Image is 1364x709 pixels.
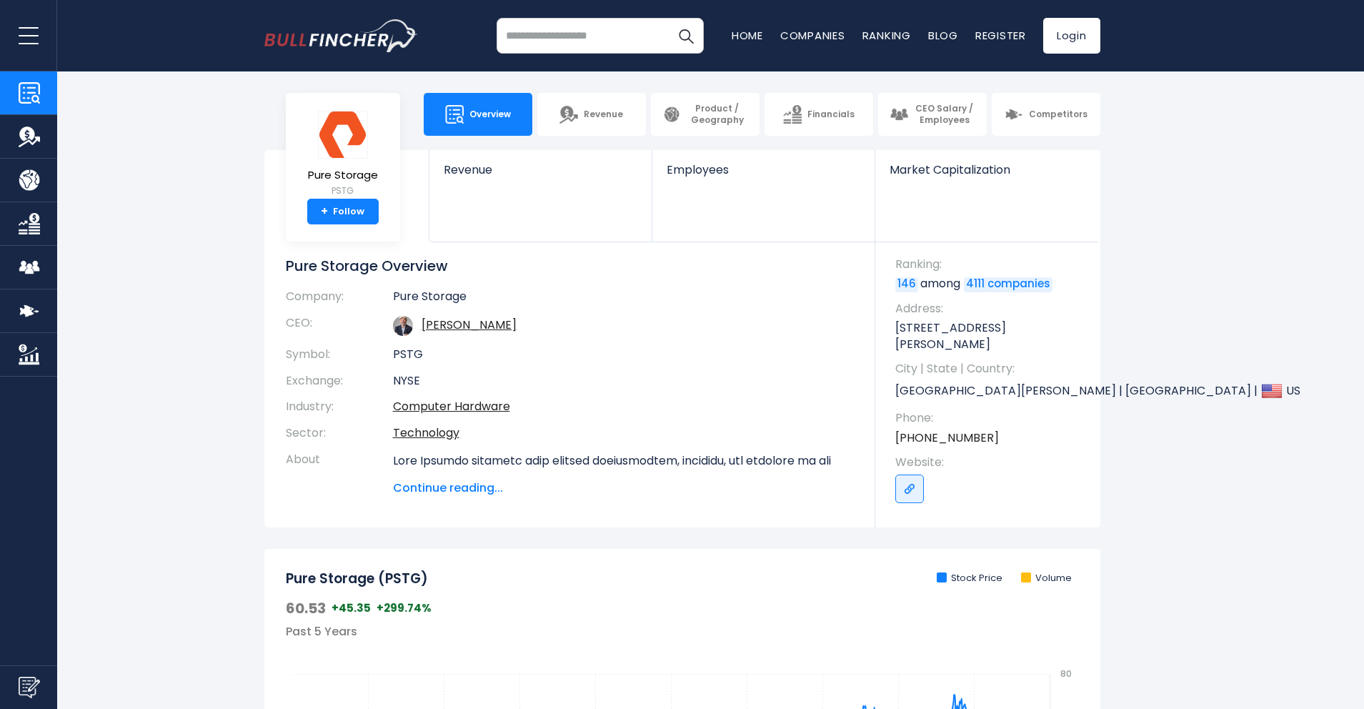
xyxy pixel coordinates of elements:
a: Employees [652,150,875,201]
p: among [895,276,1086,292]
td: PSTG [393,342,854,368]
a: CEO Salary / Employees [878,93,987,136]
th: Company: [286,289,393,310]
span: Revenue [584,109,623,120]
a: Register [975,28,1026,43]
span: Past 5 Years [286,623,357,640]
a: +Follow [307,199,379,224]
span: Financials [807,109,855,120]
h1: Pure Storage Overview [286,257,854,275]
a: ceo [422,317,517,333]
span: Overview [469,109,511,120]
span: Competitors [1029,109,1087,120]
span: Market Capitalization [890,163,1084,177]
a: Go to homepage [264,19,418,52]
span: Product / Geography [687,103,748,125]
span: +45.35 [332,601,371,615]
a: Home [732,28,763,43]
span: Ranking: [895,257,1086,272]
a: Financials [765,93,873,136]
span: Revenue [444,163,637,177]
span: Address: [895,301,1086,317]
small: PSTG [308,184,378,197]
span: 60.53 [286,599,326,618]
th: Sector: [286,420,393,447]
a: Go to link [895,475,924,503]
a: Product / Geography [651,93,760,136]
a: Blog [928,28,958,43]
th: Exchange: [286,368,393,395]
td: Pure Storage [393,289,854,310]
h2: Pure Storage (PSTG) [286,570,428,588]
a: Companies [780,28,845,43]
th: About [286,447,393,497]
img: bullfincher logo [264,19,418,52]
a: 4111 companies [964,277,1052,292]
a: Login [1043,18,1100,54]
span: Pure Storage [308,169,378,182]
span: Continue reading... [393,480,854,497]
a: Pure Storage PSTG [307,110,379,199]
span: Employees [667,163,860,177]
span: CEO Salary / Employees [914,103,975,125]
th: Industry: [286,394,393,420]
a: [PHONE_NUMBER] [895,430,999,446]
li: Stock Price [937,572,1002,585]
strong: + [321,205,328,218]
span: City | State | Country: [895,361,1086,377]
a: Ranking [862,28,911,43]
a: 146 [895,277,918,292]
span: Phone: [895,410,1086,426]
p: [STREET_ADDRESS][PERSON_NAME] [895,320,1086,352]
img: charlie-giancarlo.jpg [393,316,413,336]
span: Website: [895,455,1086,470]
li: Volume [1021,572,1072,585]
a: Computer Hardware [393,398,510,415]
p: [GEOGRAPHIC_DATA][PERSON_NAME] | [GEOGRAPHIC_DATA] | US [895,380,1086,402]
a: Revenue [537,93,646,136]
th: CEO: [286,310,393,342]
a: Competitors [992,93,1100,136]
a: Overview [424,93,532,136]
text: 80 [1060,668,1072,680]
span: +299.74% [377,601,432,615]
th: Symbol: [286,342,393,368]
a: Technology [393,425,459,441]
td: NYSE [393,368,854,395]
button: Search [668,18,704,54]
a: Revenue [429,150,652,201]
a: Market Capitalization [875,150,1098,201]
